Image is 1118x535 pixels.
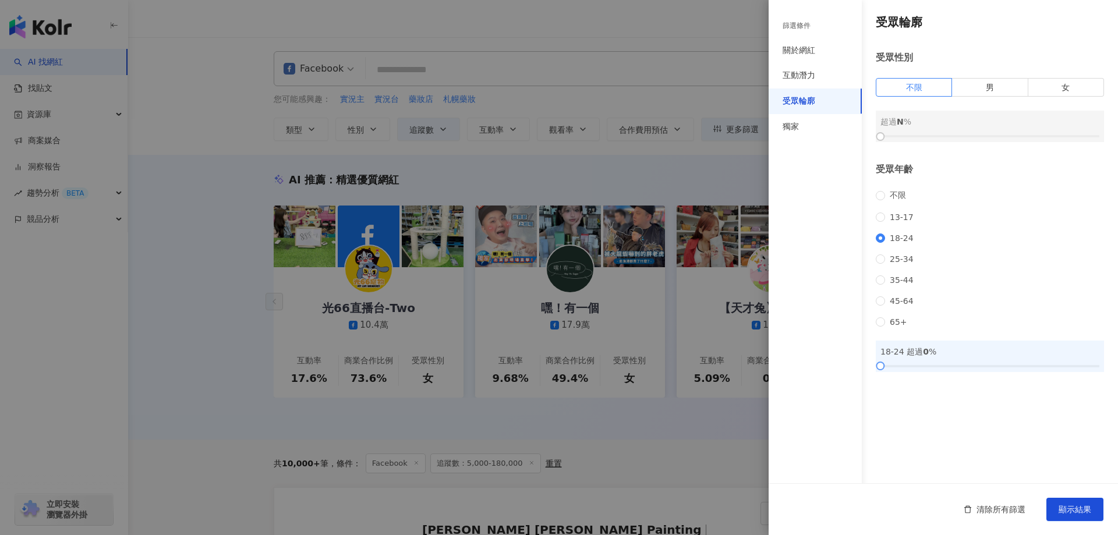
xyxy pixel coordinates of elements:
[885,317,912,327] span: 65+
[885,190,911,201] span: 不限
[876,51,1104,64] div: 受眾性別
[977,505,1025,514] span: 清除所有篩選
[885,275,918,285] span: 35-44
[876,163,1104,176] div: 受眾年齡
[885,233,918,243] span: 18-24
[986,83,994,92] span: 男
[783,21,811,31] div: 篩選條件
[1062,83,1070,92] span: 女
[964,505,972,513] span: delete
[885,296,918,306] span: 45-64
[885,254,918,264] span: 25-34
[783,70,815,82] div: 互動潛力
[885,212,918,222] span: 13-17
[880,115,1099,128] div: 超過 %
[880,345,1099,358] div: 18-24 超過 %
[876,14,1104,30] h4: 受眾輪廓
[952,498,1037,521] button: 清除所有篩選
[906,83,922,92] span: 不限
[783,95,815,107] div: 受眾輪廓
[1059,505,1091,514] span: 顯示結果
[783,121,799,133] div: 獨家
[783,45,815,56] div: 關於網紅
[923,347,929,356] span: 0
[897,117,904,126] span: N
[1046,498,1103,521] button: 顯示結果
